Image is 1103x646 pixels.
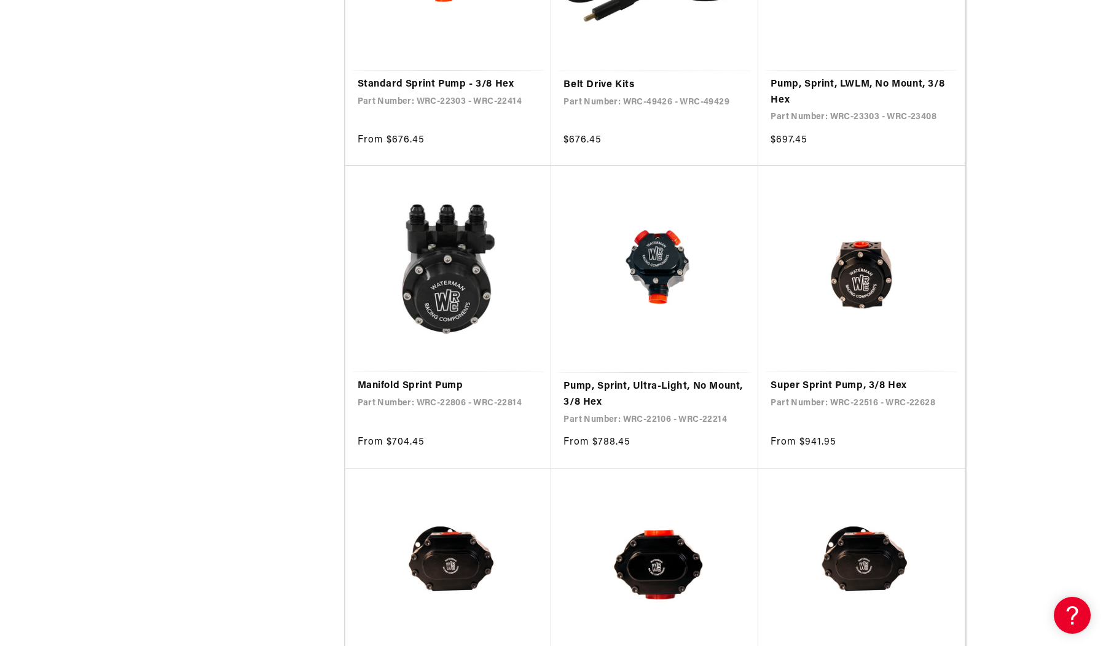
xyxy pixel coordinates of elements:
[358,378,540,394] a: Manifold Sprint Pump
[771,378,952,394] a: Super Sprint Pump, 3/8 Hex
[358,77,540,93] a: Standard Sprint Pump - 3/8 Hex
[563,77,746,93] a: Belt Drive Kits
[771,77,952,108] a: Pump, Sprint, LWLM, No Mount, 3/8 Hex
[563,379,746,410] a: Pump, Sprint, Ultra-Light, No Mount, 3/8 Hex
